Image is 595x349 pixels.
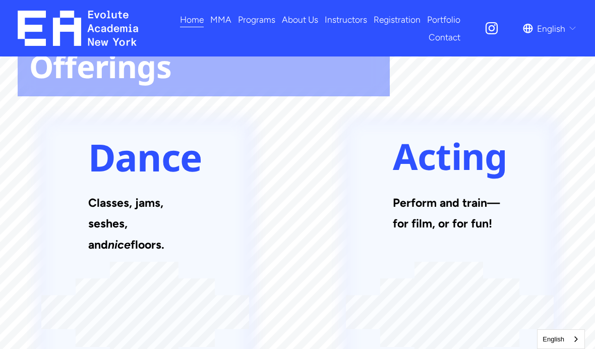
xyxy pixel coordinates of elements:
a: Portfolio [427,11,460,28]
a: About Us [282,11,318,28]
strong: Acting [393,131,507,181]
span: Programs [238,12,275,27]
a: Registration [374,11,421,28]
a: Instagram [484,21,499,36]
a: Home [180,11,204,28]
a: English [538,330,584,348]
img: EA [18,11,138,46]
span: English [537,21,565,36]
a: Contact [429,28,460,46]
strong: Classes, jams, seshes, and floors. [88,196,166,252]
a: Instructors [325,11,367,28]
strong: Perform and train— for film, or for fun! [393,196,503,231]
a: folder dropdown [210,11,231,28]
a: folder dropdown [238,11,275,28]
div: language picker [523,20,577,37]
span: MMA [210,12,231,27]
aside: Language selected: English [537,329,585,349]
em: nice [108,238,131,252]
strong: Dance [88,131,202,183]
